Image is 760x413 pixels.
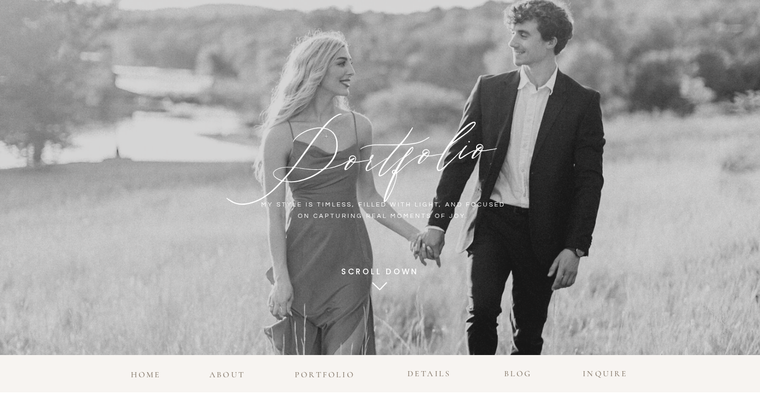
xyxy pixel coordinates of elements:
a: INQUIRE [579,366,632,376]
a: blog [501,366,535,376]
p: my STYLE IS timless, FILLED WITH LIGHT, AND FOCUSED ON capturing REAL MOMENTS OF JOY. [259,199,507,233]
a: SCROLL DOWN [339,264,421,273]
a: portfolio [292,367,358,377]
h1: Portfolio [221,122,503,213]
a: about [207,367,247,381]
a: home [129,367,163,377]
a: details [402,366,457,381]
